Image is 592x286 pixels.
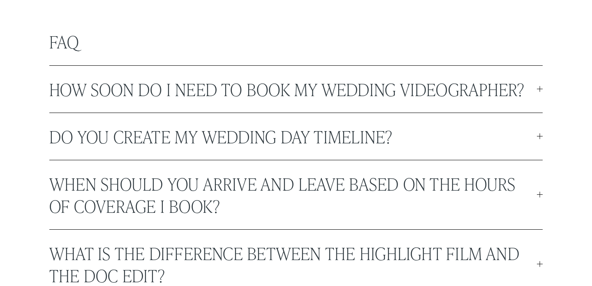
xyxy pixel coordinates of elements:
button: When should you arrive and leave based on the hours of coverage I book? [49,160,543,229]
button: Do you create my wedding day timeline? [49,113,543,160]
span: How soon do I need to book my wedding videographer? [49,78,537,100]
h2: FAQ [49,32,543,51]
button: How soon do I need to book my wedding videographer? [49,66,543,113]
span: Do you create my wedding day timeline? [49,125,537,148]
span: When should you arrive and leave based on the hours of coverage I book? [49,173,537,217]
